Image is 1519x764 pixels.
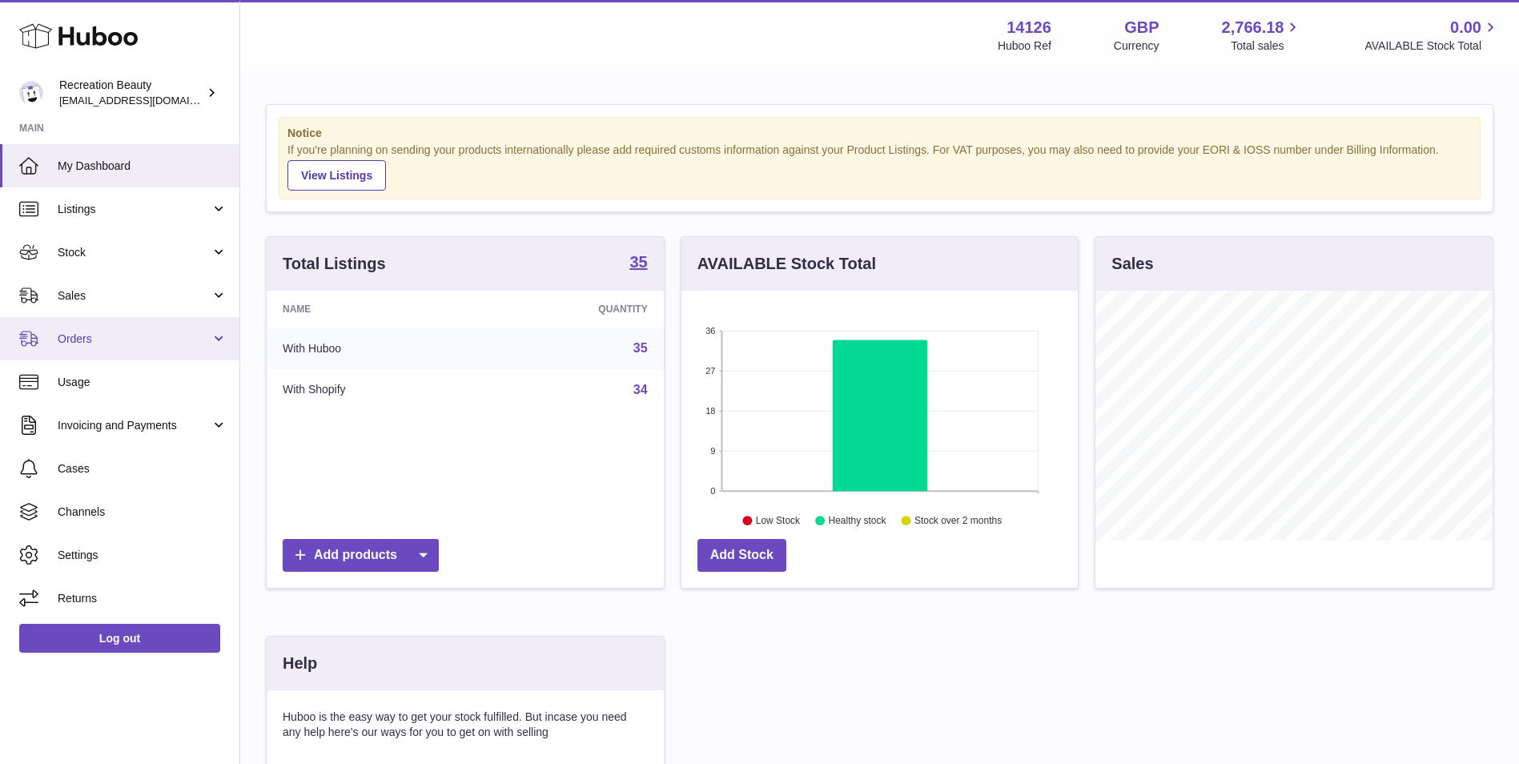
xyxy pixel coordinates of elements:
[58,288,211,304] span: Sales
[1222,17,1303,54] a: 2,766.18 Total sales
[267,369,480,411] td: With Shopify
[58,461,227,476] span: Cases
[287,143,1472,191] div: If you're planning on sending your products internationally please add required customs informati...
[58,245,211,260] span: Stock
[914,515,1002,526] text: Stock over 2 months
[287,126,1472,141] strong: Notice
[1007,17,1051,38] strong: 14126
[633,383,648,396] a: 34
[58,159,227,174] span: My Dashboard
[283,653,317,674] h3: Help
[58,202,211,217] span: Listings
[19,81,43,105] img: customercare@recreationbeauty.com
[58,548,227,563] span: Settings
[58,418,211,433] span: Invoicing and Payments
[283,539,439,572] a: Add products
[697,539,786,572] a: Add Stock
[1450,17,1481,38] span: 0.00
[58,505,227,520] span: Channels
[705,406,715,416] text: 18
[58,332,211,347] span: Orders
[480,291,663,328] th: Quantity
[633,341,648,355] a: 35
[629,254,647,273] a: 35
[267,291,480,328] th: Name
[1364,17,1500,54] a: 0.00 AVAILABLE Stock Total
[697,253,876,275] h3: AVAILABLE Stock Total
[828,515,886,526] text: Healthy stock
[710,446,715,456] text: 9
[1231,38,1302,54] span: Total sales
[710,486,715,496] text: 0
[1124,17,1159,38] strong: GBP
[705,326,715,336] text: 36
[998,38,1051,54] div: Huboo Ref
[1111,253,1153,275] h3: Sales
[705,366,715,376] text: 27
[58,375,227,390] span: Usage
[756,515,801,526] text: Low Stock
[58,591,227,606] span: Returns
[1222,17,1284,38] span: 2,766.18
[1114,38,1159,54] div: Currency
[287,160,386,191] a: View Listings
[629,254,647,270] strong: 35
[59,78,203,108] div: Recreation Beauty
[1364,38,1500,54] span: AVAILABLE Stock Total
[283,710,648,740] p: Huboo is the easy way to get your stock fulfilled. But incase you need any help here's our ways f...
[267,328,480,369] td: With Huboo
[19,624,220,653] a: Log out
[283,253,386,275] h3: Total Listings
[59,94,235,107] span: [EMAIL_ADDRESS][DOMAIN_NAME]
